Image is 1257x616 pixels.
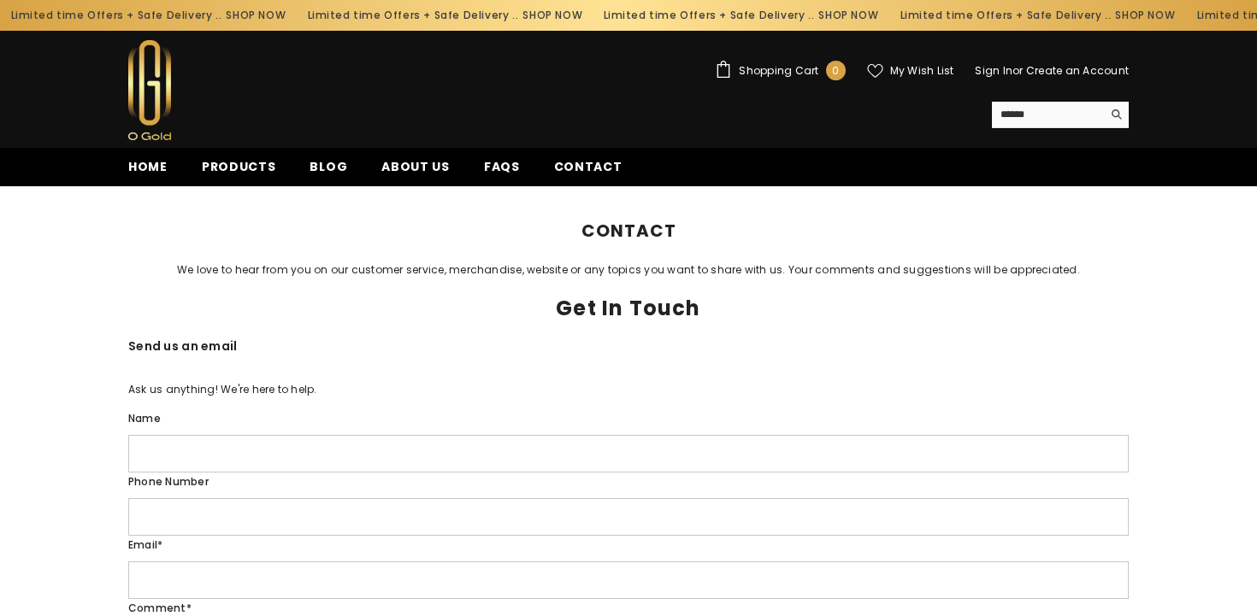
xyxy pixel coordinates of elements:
[1012,63,1023,78] span: or
[992,102,1129,128] summary: Search
[128,40,171,140] img: Ogold Shop
[128,158,168,175] span: Home
[1102,102,1129,127] button: Search
[1095,6,1154,25] a: SHOP NOW
[310,158,347,175] span: Blog
[554,158,623,175] span: Contact
[502,6,562,25] a: SHOP NOW
[275,2,572,29] div: Limited time Offers + Safe Delivery ..
[467,157,537,186] a: FAQs
[202,158,276,175] span: Products
[484,158,520,175] span: FAQs
[128,409,1129,428] label: Name
[975,63,1012,78] a: Sign In
[381,158,450,175] span: About us
[185,157,293,186] a: Products
[128,536,1129,554] label: Email
[832,62,839,80] span: 0
[798,6,858,25] a: SHOP NOW
[1026,63,1129,78] a: Create an Account
[128,337,1129,370] h3: Send us an email
[128,296,1129,320] h2: Get In Touch
[631,186,676,205] span: Contact
[739,66,818,76] span: Shopping Cart
[580,186,611,205] a: Home
[128,380,1129,399] p: Ask us anything! We're here to help.
[292,157,364,186] a: Blog
[715,61,845,80] a: Shopping Cart
[364,157,467,186] a: About us
[572,2,869,29] div: Limited time Offers + Safe Delivery ..
[869,2,1166,29] div: Limited time Offers + Safe Delivery ..
[128,472,1129,491] label: Phone number
[890,66,954,76] span: My Wish List
[867,63,954,79] a: My Wish List
[111,157,185,186] a: Home
[205,6,265,25] a: SHOP NOW
[537,157,640,186] a: Contact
